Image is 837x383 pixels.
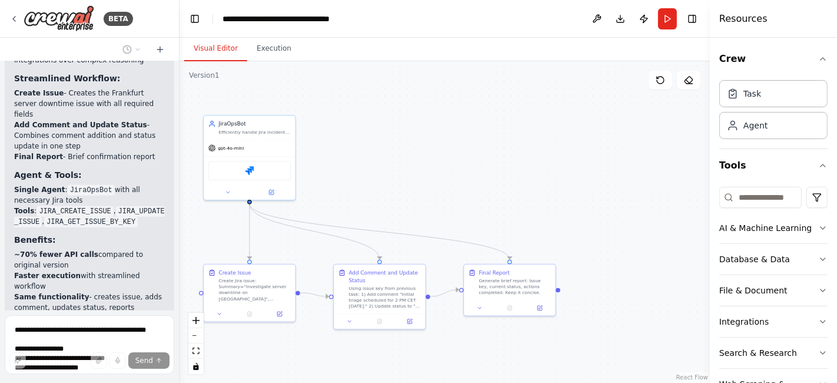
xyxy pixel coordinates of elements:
[14,89,64,97] strong: Create Issue
[14,170,82,180] strong: Agent & Tools:
[14,153,63,161] strong: Final Report
[9,352,26,369] button: Improve this prompt
[349,285,421,309] div: Using issue key from previous task: 1) Add comment "Initial triage scheduled for 2 PM CET [DATE]....
[267,309,292,318] button: Open in side panel
[479,278,552,296] div: Generate brief report: Issue key, current status, actions completed. Keep it concise.
[118,42,146,57] button: Switch to previous chat
[219,269,251,277] div: Create Issue
[68,185,115,196] code: JiraOpsBot
[14,206,165,227] li: : , ,
[397,317,422,326] button: Open in side panel
[24,5,94,32] img: Logo
[203,115,296,200] div: JiraOpsBotEfficiently handle Jira incident tracking: create issues, add comments, update status, ...
[743,120,768,131] div: Agent
[151,42,170,57] button: Start a new chat
[719,253,790,265] div: Database & Data
[104,12,133,26] div: BETA
[349,269,421,284] div: Add Comment and Update Status
[479,269,510,277] div: Final Report
[36,206,113,217] code: JIRA_CREATE_ISSUE
[14,249,165,270] li: compared to original version
[14,292,165,313] li: - creates issue, adds comment, updates status, reports
[14,120,165,151] li: - Combines comment addition and status update in one step
[333,264,426,330] div: Add Comment and Update StatusUsing issue key from previous task: 1) Add comment "Initial triage s...
[14,74,120,83] strong: Streamlined Workflow:
[14,270,165,292] li: with streamlined workflow
[14,184,165,206] li: : with all necessary Jira tools
[109,352,126,369] button: Click to speak your automation idea
[14,88,165,120] li: - Creates the Frankfurt server downtime issue with all required fields
[188,328,204,344] button: zoom out
[14,272,81,280] strong: Faster execution
[719,316,769,328] div: Integrations
[719,12,768,26] h4: Resources
[219,120,291,128] div: JiraOpsBot
[494,303,525,312] button: No output available
[14,207,34,215] strong: Tools
[14,250,98,259] strong: ~70% fewer API calls
[188,313,204,328] button: zoom in
[300,289,329,301] g: Edge from 373c1a5a-a62c-4299-b104-631ae497d454 to dd084d6a-d027-43e0-9794-d63a1f1c968e
[184,37,247,61] button: Visual Editor
[719,347,797,359] div: Search & Research
[188,344,204,359] button: fit view
[250,188,292,197] button: Open in side panel
[14,121,147,129] strong: Add Comment and Update Status
[719,75,828,148] div: Crew
[14,151,165,162] li: - Brief confirmation report
[219,278,291,302] div: Create Jira issue: Summary="Investigate server downtime on [GEOGRAPHIC_DATA]", Description="Frank...
[222,13,355,25] nav: breadcrumb
[719,338,828,368] button: Search & Research
[743,88,761,100] div: Task
[14,293,89,301] strong: Same functionality
[187,11,203,27] button: Hide left sidebar
[719,149,828,182] button: Tools
[218,145,244,151] span: gpt-4o-mini
[128,352,170,369] button: Send
[463,264,556,316] div: Final ReportGenerate brief report: Issue key, current status, actions completed. Keep it concise.
[189,71,220,80] div: Version 1
[676,374,708,381] a: React Flow attribution
[719,244,828,275] button: Database & Data
[719,285,788,296] div: File & Document
[719,222,812,234] div: AI & Machine Learning
[245,166,254,175] img: Jira
[719,275,828,306] button: File & Document
[430,286,459,301] g: Edge from dd084d6a-d027-43e0-9794-d63a1f1c968e to 717c716f-2853-4be8-aba1-4eeb3e88205f
[135,356,153,365] span: Send
[719,42,828,75] button: Crew
[14,186,65,194] strong: Single Agent
[719,213,828,243] button: AI & Machine Learning
[527,303,552,312] button: Open in side panel
[719,306,828,337] button: Integrations
[364,317,395,326] button: No output available
[91,352,107,369] button: Upload files
[203,264,296,322] div: Create IssueCreate Jira issue: Summary="Investigate server downtime on [GEOGRAPHIC_DATA]", Descri...
[684,11,700,27] button: Hide right sidebar
[246,203,384,259] g: Edge from 44ee5e7f-2db6-4a08-a2ec-00c38dee141f to dd084d6a-d027-43e0-9794-d63a1f1c968e
[246,203,254,259] g: Edge from 44ee5e7f-2db6-4a08-a2ec-00c38dee141f to 373c1a5a-a62c-4299-b104-631ae497d454
[188,313,204,374] div: React Flow controls
[14,206,165,227] code: JIRA_UPDATE_ISSUE
[246,203,514,259] g: Edge from 44ee5e7f-2db6-4a08-a2ec-00c38dee141f to 717c716f-2853-4be8-aba1-4eeb3e88205f
[14,235,56,245] strong: Benefits:
[234,309,265,318] button: No output available
[44,217,138,227] code: JIRA_GET_ISSUE_BY_KEY
[247,37,301,61] button: Execution
[188,359,204,374] button: toggle interactivity
[219,129,291,135] div: Efficiently handle Jira incident tracking: create issues, add comments, update status, and report...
